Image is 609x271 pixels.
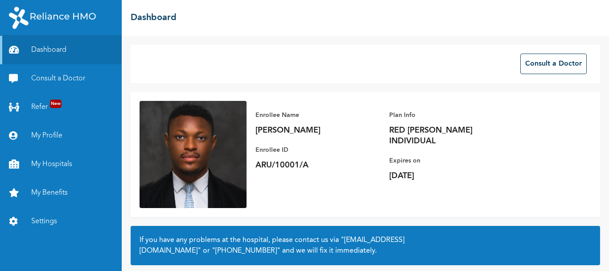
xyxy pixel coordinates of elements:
[212,247,280,254] a: "[PHONE_NUMBER]"
[389,125,514,146] p: RED [PERSON_NAME] INDIVIDUAL
[520,54,587,74] button: Consult a Doctor
[50,100,62,108] span: New
[255,160,380,171] p: ARU/10001/A
[131,11,177,25] h2: Dashboard
[389,171,514,181] p: [DATE]
[9,7,96,29] img: RelianceHMO's Logo
[255,125,380,136] p: [PERSON_NAME]
[140,101,247,208] img: Enrollee
[389,155,514,166] p: Expires on
[255,110,380,121] p: Enrollee Name
[389,110,514,121] p: Plan Info
[255,145,380,155] p: Enrollee ID
[140,235,591,256] h2: If you have any problems at the hospital, please contact us via or and we will fix it immediately.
